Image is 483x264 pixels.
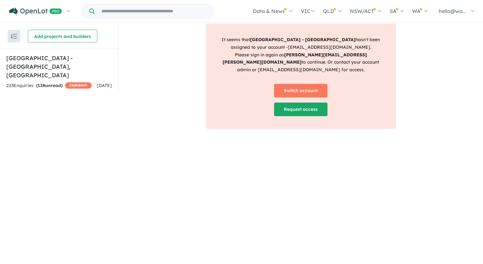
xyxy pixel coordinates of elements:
img: Openlot PRO Logo White [9,8,62,16]
span: hello@wa... [439,8,466,14]
button: Add projects and builders [28,30,97,42]
strong: [GEOGRAPHIC_DATA] - [GEOGRAPHIC_DATA] [250,37,356,42]
span: 128 [38,83,45,88]
strong: ( unread) [36,83,63,88]
input: Try estate name, suburb, builder or developer [96,4,212,18]
p: It seems that hasn't been assigned to your account - [EMAIL_ADDRESS][DOMAIN_NAME] . Please sign i... [217,36,385,74]
span: [DATE] [97,83,112,88]
img: sort.svg [11,34,17,39]
strong: [PERSON_NAME][EMAIL_ADDRESS][PERSON_NAME][DOMAIN_NAME] [223,52,367,65]
a: Request access [274,103,327,116]
a: Switch account [274,84,327,97]
span: CASHBACK [65,82,92,89]
h5: [GEOGRAPHIC_DATA] - [GEOGRAPHIC_DATA] , [GEOGRAPHIC_DATA] [6,54,112,79]
div: 223 Enquir ies [6,82,92,90]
